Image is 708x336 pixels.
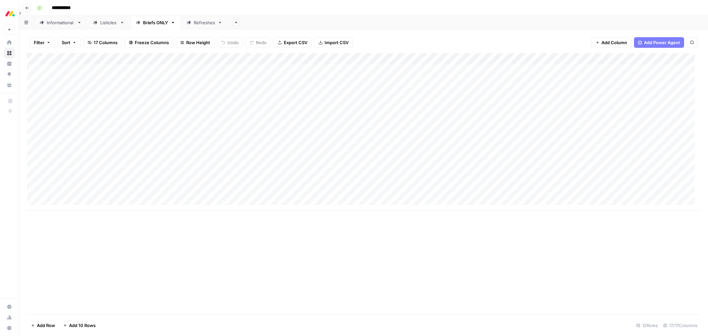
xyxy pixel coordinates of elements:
span: Add Power Agent [644,39,680,46]
a: Insights [4,58,15,69]
div: 17/17 Columns [661,320,700,331]
span: Add Row [37,322,55,329]
a: Settings [4,301,15,312]
button: Redo [246,37,271,48]
a: Briefs ONLY [130,16,181,29]
a: Opportunities [4,69,15,80]
button: Workspace: Monday.com [4,5,15,22]
div: Informational [47,19,74,26]
button: Export CSV [274,37,312,48]
div: Briefs ONLY [143,19,168,26]
a: Listicles [87,16,130,29]
a: Browse [4,48,15,58]
button: 17 Columns [83,37,122,48]
button: Row Height [176,37,214,48]
button: Sort [57,37,81,48]
span: Add 10 Rows [69,322,96,329]
button: Import CSV [314,37,353,48]
span: Add Column [601,39,627,46]
a: Usage [4,312,15,323]
a: Informational [34,16,87,29]
a: Refreshes [181,16,228,29]
span: Filter [34,39,44,46]
img: Monday.com Logo [4,8,16,20]
span: Sort [62,39,70,46]
span: 17 Columns [94,39,118,46]
button: Filter [30,37,55,48]
div: Listicles [100,19,117,26]
span: Freeze Columns [135,39,169,46]
span: Import CSV [325,39,349,46]
button: Add Column [591,37,631,48]
button: Undo [217,37,243,48]
button: Add 10 Rows [59,320,100,331]
a: Your Data [4,80,15,90]
button: Add Power Agent [634,37,684,48]
div: 12 Rows [634,320,661,331]
a: Home [4,37,15,48]
span: Export CSV [284,39,307,46]
button: Freeze Columns [124,37,173,48]
span: Redo [256,39,267,46]
div: Refreshes [194,19,215,26]
span: Row Height [186,39,210,46]
span: Undo [227,39,239,46]
button: Help + Support [4,323,15,333]
button: Add Row [27,320,59,331]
